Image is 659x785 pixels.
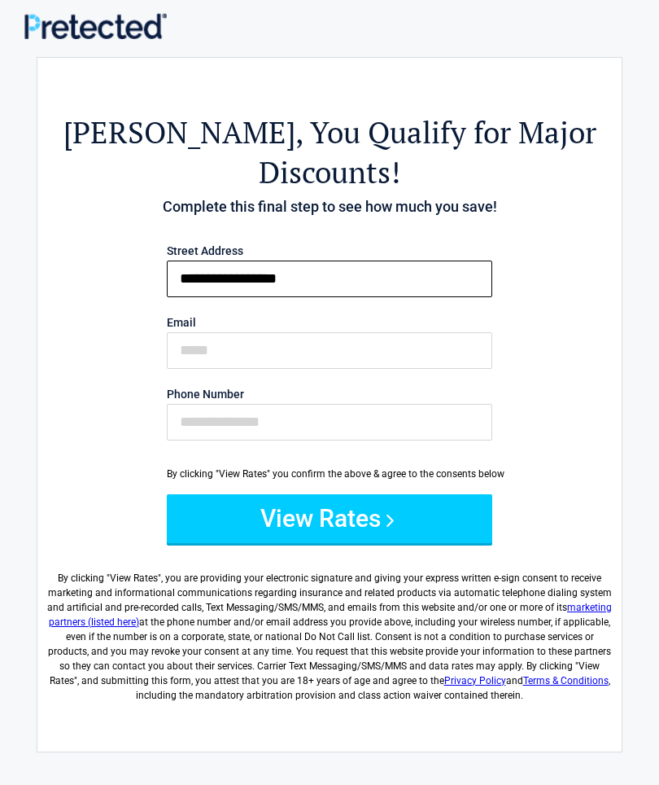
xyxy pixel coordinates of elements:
[46,112,613,192] h2: , You Qualify for Major Discounts!
[444,675,506,686] a: Privacy Policy
[49,602,612,628] a: marketing partners (listed here)
[167,317,492,328] label: Email
[167,388,492,400] label: Phone Number
[167,467,492,481] div: By clicking "View Rates" you confirm the above & agree to the consents below
[167,494,492,543] button: View Rates
[46,196,613,217] h4: Complete this final step to see how much you save!
[110,572,158,584] span: View Rates
[63,112,295,152] span: [PERSON_NAME]
[24,13,167,39] img: Main Logo
[523,675,609,686] a: Terms & Conditions
[46,558,613,703] label: By clicking " ", you are providing your electronic signature and giving your express written e-si...
[167,245,492,257] label: Street Address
